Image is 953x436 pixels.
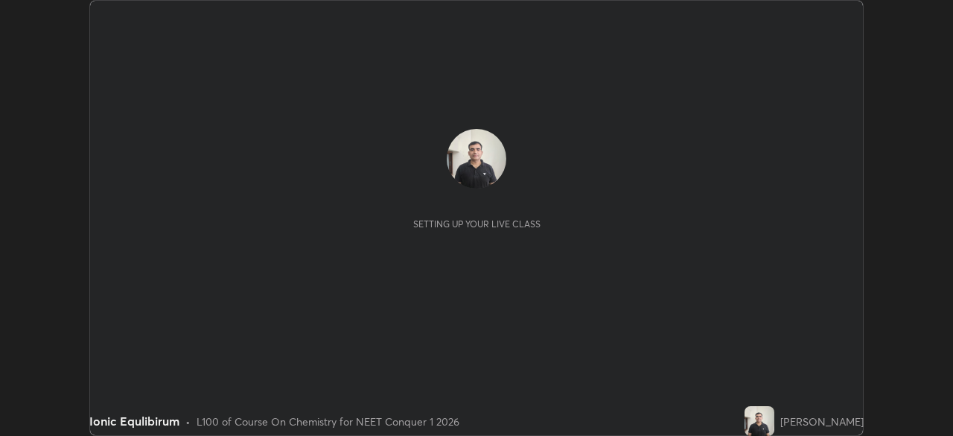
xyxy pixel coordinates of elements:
div: Setting up your live class [413,218,541,230]
img: e605a3dd99d141f69910996e3fdb51d1.jpg [745,406,774,436]
div: [PERSON_NAME] [780,414,864,429]
img: e605a3dd99d141f69910996e3fdb51d1.jpg [447,129,506,189]
div: L100 of Course On Chemistry for NEET Conquer 1 2026 [197,414,459,429]
div: Ionic Equlibirum [89,412,179,430]
div: • [185,414,191,429]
